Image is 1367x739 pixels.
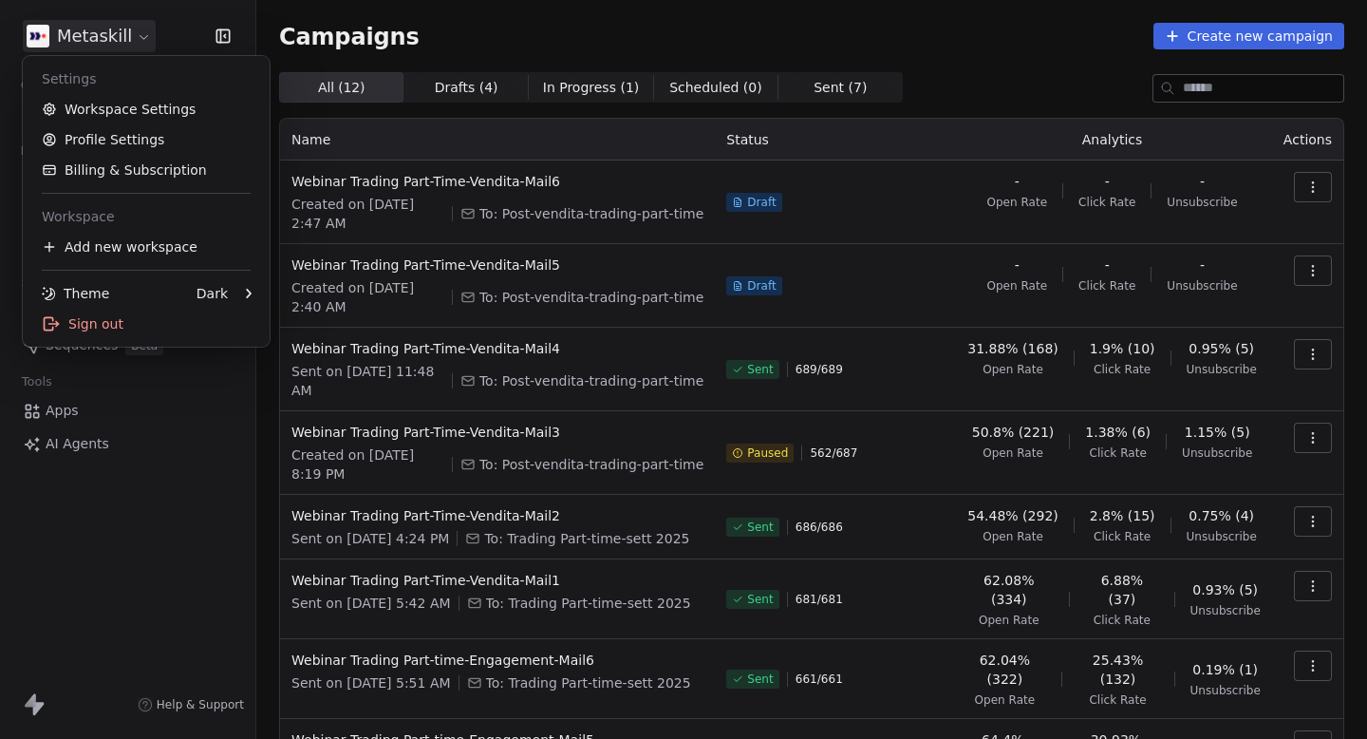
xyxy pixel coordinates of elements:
[197,284,228,303] div: Dark
[30,155,262,185] a: Billing & Subscription
[30,232,262,262] div: Add new workspace
[30,201,262,232] div: Workspace
[30,309,262,339] div: Sign out
[30,124,262,155] a: Profile Settings
[30,64,262,94] div: Settings
[42,284,109,303] div: Theme
[30,94,262,124] a: Workspace Settings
